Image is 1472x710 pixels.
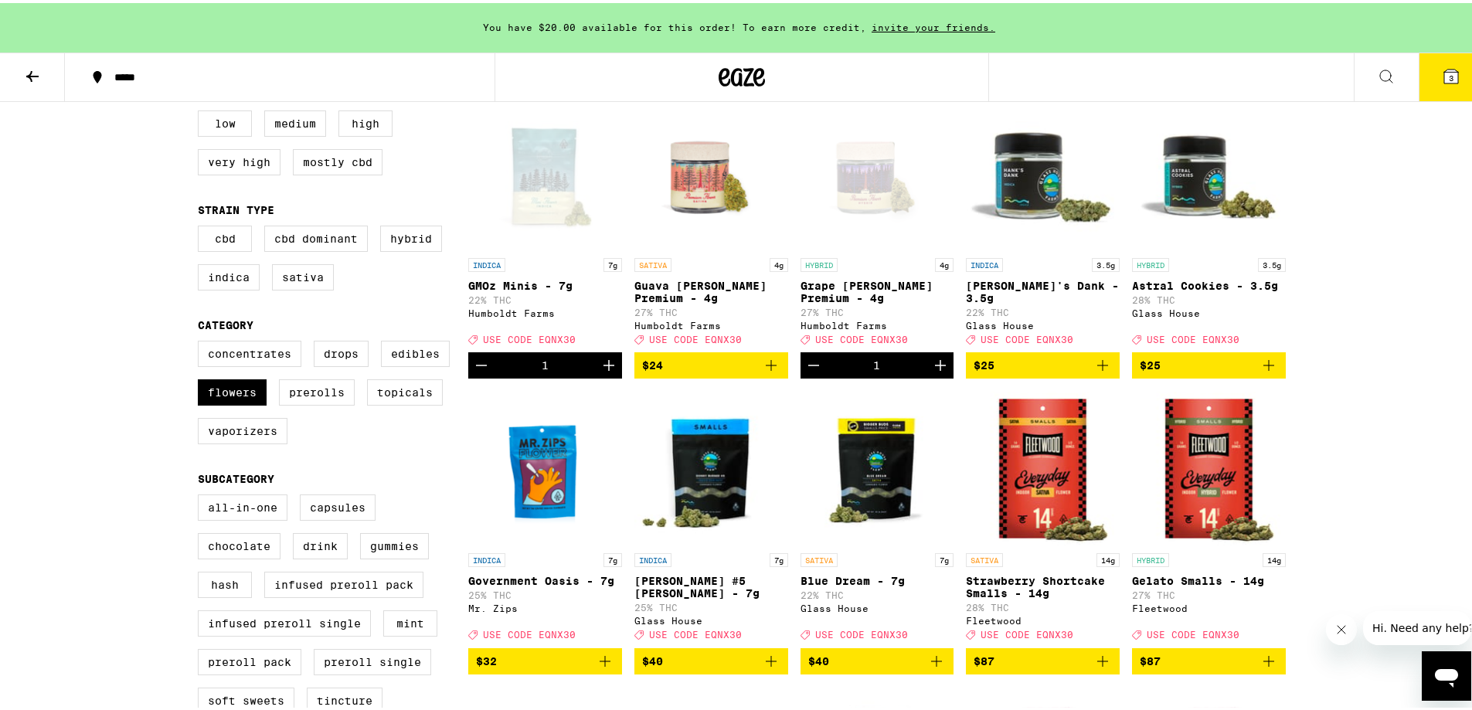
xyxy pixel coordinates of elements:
[966,645,1120,671] button: Add to bag
[468,572,622,584] p: Government Oasis - 7g
[468,550,505,564] p: INDICA
[649,331,742,341] span: USE CODE EQNX30
[1147,627,1239,637] span: USE CODE EQNX30
[1363,608,1471,642] iframe: Message from company
[314,338,369,364] label: Drops
[1132,305,1286,315] div: Glass House
[1132,572,1286,584] p: Gelato Smalls - 14g
[966,255,1003,269] p: INDICA
[770,255,788,269] p: 4g
[974,356,994,369] span: $25
[966,572,1120,596] p: Strawberry Shortcake Smalls - 14g
[1096,550,1120,564] p: 14g
[468,645,622,671] button: Add to bag
[360,530,429,556] label: Gummies
[801,600,954,610] div: Glass House
[966,318,1120,328] div: Glass House
[198,146,280,172] label: Very High
[866,19,1001,29] span: invite your friends.
[808,652,829,664] span: $40
[642,356,663,369] span: $24
[801,645,954,671] button: Add to bag
[279,376,355,403] label: Prerolls
[966,93,1120,349] a: Open page for Hank's Dank - 3.5g from Glass House
[483,627,576,637] span: USE CODE EQNX30
[314,646,431,672] label: Preroll Single
[801,550,838,564] p: SATIVA
[1140,652,1161,664] span: $87
[634,349,788,375] button: Add to bag
[966,550,1003,564] p: SATIVA
[770,550,788,564] p: 7g
[1422,648,1471,698] iframe: Button to launch messaging window
[634,304,788,314] p: 27% THC
[1092,255,1120,269] p: 3.5g
[935,255,954,269] p: 4g
[801,93,954,349] a: Open page for Grape Runtz Premium - 4g from Humboldt Farms
[1132,292,1286,302] p: 28% THC
[483,331,576,341] span: USE CODE EQNX30
[468,305,622,315] div: Humboldt Farms
[1132,349,1286,375] button: Add to bag
[801,587,954,597] p: 22% THC
[198,569,252,595] label: Hash
[634,613,788,623] div: Glass House
[198,376,267,403] label: Flowers
[1326,611,1357,642] iframe: Close message
[198,470,274,482] legend: Subcategory
[198,530,280,556] label: Chocolate
[634,93,788,349] a: Open page for Guava Mintz Premium - 4g from Humboldt Farms
[634,255,671,269] p: SATIVA
[468,255,505,269] p: INDICA
[380,223,442,249] label: Hybrid
[603,255,622,269] p: 7g
[1132,550,1169,564] p: HYBRID
[815,331,908,341] span: USE CODE EQNX30
[1449,70,1453,80] span: 3
[293,530,348,556] label: Drink
[198,415,287,441] label: Vaporizers
[198,107,252,134] label: Low
[634,388,788,644] a: Open page for Donny Burger #5 Smalls - 7g from Glass House
[801,572,954,584] p: Blue Dream - 7g
[468,349,495,375] button: Decrement
[634,388,788,542] img: Glass House - Donny Burger #5 Smalls - 7g
[634,645,788,671] button: Add to bag
[815,627,908,637] span: USE CODE EQNX30
[1132,645,1286,671] button: Add to bag
[596,349,622,375] button: Increment
[966,277,1120,301] p: [PERSON_NAME]'s Dank - 3.5g
[198,201,274,213] legend: Strain Type
[272,261,334,287] label: Sativa
[468,93,622,349] a: Open page for GMOz Minis - 7g from Humboldt Farms
[264,107,326,134] label: Medium
[1132,93,1286,349] a: Open page for Astral Cookies - 3.5g from Glass House
[1263,550,1286,564] p: 14g
[300,491,376,518] label: Capsules
[468,587,622,597] p: 25% THC
[634,600,788,610] p: 25% THC
[1132,255,1169,269] p: HYBRID
[966,613,1120,623] div: Fleetwood
[1132,587,1286,597] p: 27% THC
[801,388,954,542] img: Glass House - Blue Dream - 7g
[634,550,671,564] p: INDICA
[1132,388,1286,644] a: Open page for Gelato Smalls - 14g from Fleetwood
[468,388,622,644] a: Open page for Government Oasis - 7g from Mr. Zips
[966,304,1120,314] p: 22% THC
[381,338,450,364] label: Edibles
[966,349,1120,375] button: Add to bag
[483,19,866,29] span: You have $20.00 available for this order! To earn more credit,
[935,550,954,564] p: 7g
[634,277,788,301] p: Guava [PERSON_NAME] Premium - 4g
[927,349,954,375] button: Increment
[468,277,622,289] p: GMOz Minis - 7g
[338,107,393,134] label: High
[1132,277,1286,289] p: Astral Cookies - 3.5g
[801,388,954,644] a: Open page for Blue Dream - 7g from Glass House
[293,146,382,172] label: Mostly CBD
[801,255,838,269] p: HYBRID
[198,491,287,518] label: All-In-One
[9,11,111,23] span: Hi. Need any help?
[1147,331,1239,341] span: USE CODE EQNX30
